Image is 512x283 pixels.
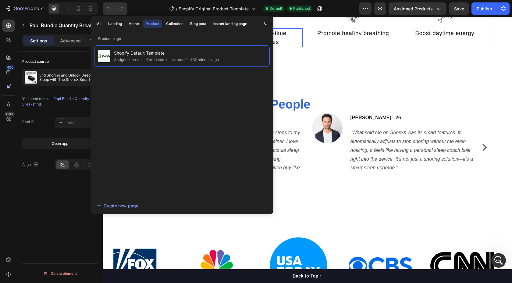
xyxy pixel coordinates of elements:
[40,5,43,12] p: 7
[5,112,15,116] div: Beta
[377,125,387,135] button: Carousel Next Arrow
[164,217,228,281] img: [object Object]
[91,36,273,42] p: Product page
[449,2,469,15] button: Save
[94,20,104,28] button: All
[105,20,125,28] button: Landing
[454,6,464,11] span: Save
[22,161,39,169] div: Align
[166,21,183,27] div: Collection
[82,231,146,267] img: [object Object]
[103,2,127,15] div: Undo/Redo
[328,235,391,263] img: [object Object]
[114,57,164,63] div: Assigned the rest of products
[22,269,98,278] button: Delete element
[269,6,282,11] span: Default
[164,57,219,63] div: Last modified 32 minutes ago
[97,199,267,212] button: Create new page
[39,73,95,82] p: End Snoring and Unlock Deeper Sleep with The SnoreX Smart Technology"
[22,119,34,125] div: Rapi ID
[165,57,167,62] span: •
[179,5,249,12] span: Shopify Original Product Template
[2,2,45,15] button: 7
[143,20,162,28] button: Product
[190,256,219,262] div: Back to Top ↑
[6,65,15,70] div: 450
[30,22,95,29] p: Rapi Bundle Quantity Breaks
[25,71,37,84] img: product feature img
[114,49,219,57] span: Shopify Default Template
[190,21,206,27] div: Blog post
[293,6,310,11] span: Published
[0,231,64,267] img: [object Object]
[97,202,138,209] div: Create new page
[22,138,98,149] button: Open app
[103,17,512,283] iframe: Design area
[491,253,506,268] iframe: Intercom live chat
[210,20,250,28] button: Instant landing page
[129,21,139,27] div: Home
[30,38,47,44] p: Settings
[213,21,247,27] div: Instant landing page
[246,240,310,258] img: [object Object]
[22,96,98,107] div: You need to first.
[477,5,492,12] div: Publish
[187,20,209,28] button: Blog post
[97,21,101,27] div: All
[163,20,186,28] button: Collection
[108,21,122,27] div: Landing
[52,141,68,146] div: Open app
[209,96,240,126] img: Alt Image
[43,270,77,277] div: Delete element
[176,5,177,12] span: /
[60,38,81,44] p: Advanced
[22,96,89,106] span: install Rapi Bundle Quantity Breaks
[146,21,159,27] div: Product
[248,98,298,103] strong: [PERSON_NAME] - 26
[471,2,497,15] button: Publish
[389,2,446,15] button: Assigned Products
[68,120,96,126] div: Add...
[394,5,433,12] span: Assigned Products
[248,113,370,153] i: "What sold me on SnoreX was its smart features. It automatically adjusts to stop snoring without ...
[126,20,142,28] button: Home
[22,59,49,64] div: Product source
